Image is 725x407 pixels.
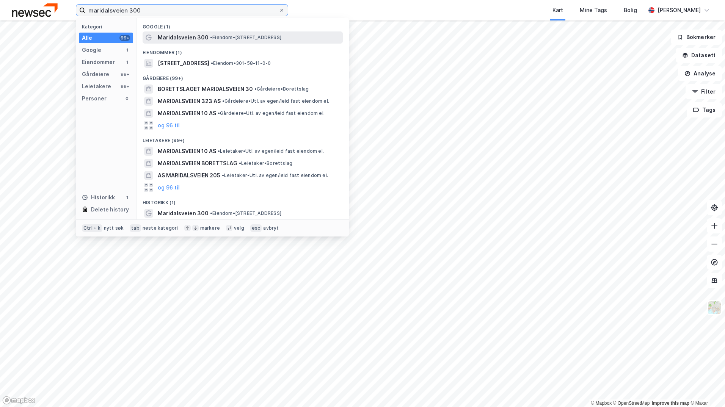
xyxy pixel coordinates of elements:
span: • [239,160,241,166]
button: Bokmerker [671,30,722,45]
div: avbryt [263,225,279,231]
span: • [211,60,213,66]
div: Gårdeiere [82,70,109,79]
div: Ctrl + k [82,224,102,232]
span: Leietaker • Utl. av egen/leid fast eiendom el. [218,148,324,154]
div: 0 [124,95,130,102]
div: Historikk [82,193,115,202]
div: tab [130,224,141,232]
button: og 96 til [158,183,180,192]
div: Google (1) [137,18,349,31]
div: Bolig [624,6,637,15]
span: Maridalsveien 300 [158,33,209,42]
div: 99+ [119,83,130,89]
div: Google [82,45,101,55]
div: [PERSON_NAME] [658,6,701,15]
div: esc [250,224,262,232]
button: Datasett [676,48,722,63]
button: og 96 til [158,121,180,130]
span: [STREET_ADDRESS] [158,59,209,68]
div: Mine Tags [580,6,607,15]
div: nytt søk [104,225,124,231]
div: Kontrollprogram for chat [687,371,725,407]
div: 1 [124,59,130,65]
a: OpenStreetMap [613,401,650,406]
img: newsec-logo.f6e21ccffca1b3a03d2d.png [12,3,58,17]
span: MARIDALSVEIEN 323 AS [158,97,221,106]
span: MARIDALSVEIEN 10 AS [158,147,216,156]
span: • [210,34,212,40]
span: • [222,172,224,178]
a: Mapbox homepage [2,396,36,405]
div: Alle [82,33,92,42]
span: • [218,148,220,154]
div: 1 [124,47,130,53]
iframe: Chat Widget [687,371,725,407]
span: AS MARIDALSVEIEN 205 [158,171,220,180]
span: Eiendom • [STREET_ADDRESS] [210,34,281,41]
div: Leietakere (99+) [137,131,349,145]
div: 99+ [119,35,130,41]
span: Eiendom • [STREET_ADDRESS] [210,210,281,216]
div: Kart [552,6,563,15]
button: Tags [687,102,722,117]
div: Eiendommer [82,58,115,67]
div: Historikk (1) [137,194,349,207]
div: 99+ [119,71,130,77]
div: Delete history [91,205,129,214]
span: Maridalsveien 300 [158,209,209,218]
span: • [210,210,212,216]
span: BORETTSLAGET MARIDALSVEIEN 30 [158,85,253,94]
div: Leietakere [82,82,111,91]
div: velg [234,225,244,231]
div: Personer [82,94,107,103]
span: Eiendom • 301-58-11-0-0 [211,60,271,66]
span: MARIDALSVEIEN 10 AS [158,109,216,118]
span: Gårdeiere • Borettslag [254,86,309,92]
a: Improve this map [652,401,689,406]
div: Gårdeiere (99+) [137,69,349,83]
div: 1 [124,194,130,200]
span: Leietaker • Borettslag [239,160,292,166]
img: Z [707,301,722,315]
span: • [254,86,257,92]
button: Filter [686,84,722,99]
span: Gårdeiere • Utl. av egen/leid fast eiendom el. [218,110,325,116]
div: neste kategori [143,225,178,231]
div: markere [200,225,220,231]
span: Leietaker • Utl. av egen/leid fast eiendom el. [222,172,328,178]
a: Mapbox [591,401,612,406]
button: Analyse [678,66,722,81]
div: Kategori [82,24,133,30]
div: Eiendommer (1) [137,44,349,57]
span: • [222,98,224,104]
span: MARIDALSVEIEN BORETTSLAG [158,159,237,168]
span: • [218,110,220,116]
input: Søk på adresse, matrikkel, gårdeiere, leietakere eller personer [85,5,279,16]
span: Gårdeiere • Utl. av egen/leid fast eiendom el. [222,98,329,104]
